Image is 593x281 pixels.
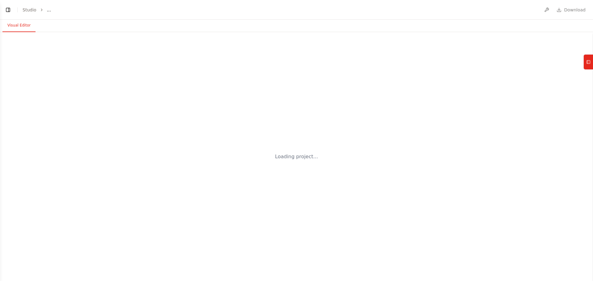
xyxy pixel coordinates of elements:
a: Studio [23,7,36,12]
button: Show left sidebar [4,6,12,14]
div: Loading project... [275,153,318,160]
span: ... [47,7,51,13]
button: Visual Editor [2,19,36,32]
nav: breadcrumb [23,7,51,13]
